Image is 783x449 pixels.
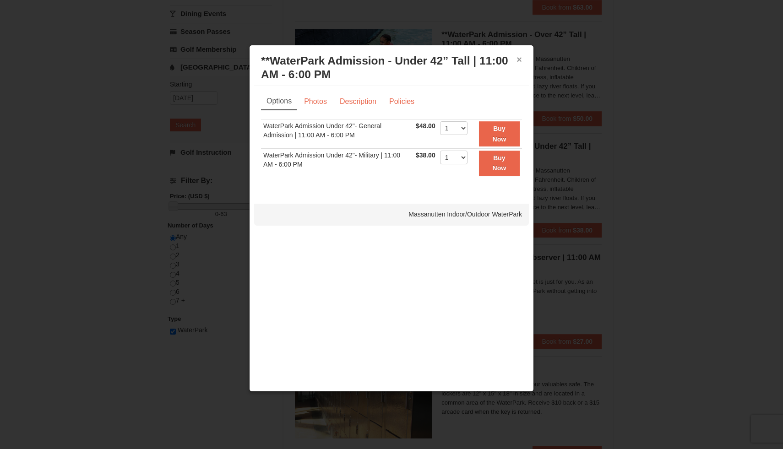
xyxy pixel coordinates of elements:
[254,203,529,226] div: Massanutten Indoor/Outdoor WaterPark
[493,125,506,142] strong: Buy Now
[493,154,506,172] strong: Buy Now
[261,148,413,177] td: WaterPark Admission Under 42"- Military | 11:00 AM - 6:00 PM
[416,122,435,130] span: $48.00
[383,93,420,110] a: Policies
[261,119,413,149] td: WaterPark Admission Under 42"- General Admission | 11:00 AM - 6:00 PM
[517,55,522,64] button: ×
[416,151,435,159] span: $38.00
[479,121,520,146] button: Buy Now
[261,54,522,81] h3: **WaterPark Admission - Under 42” Tall | 11:00 AM - 6:00 PM
[334,93,382,110] a: Description
[261,93,297,110] a: Options
[479,151,520,176] button: Buy Now
[298,93,333,110] a: Photos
